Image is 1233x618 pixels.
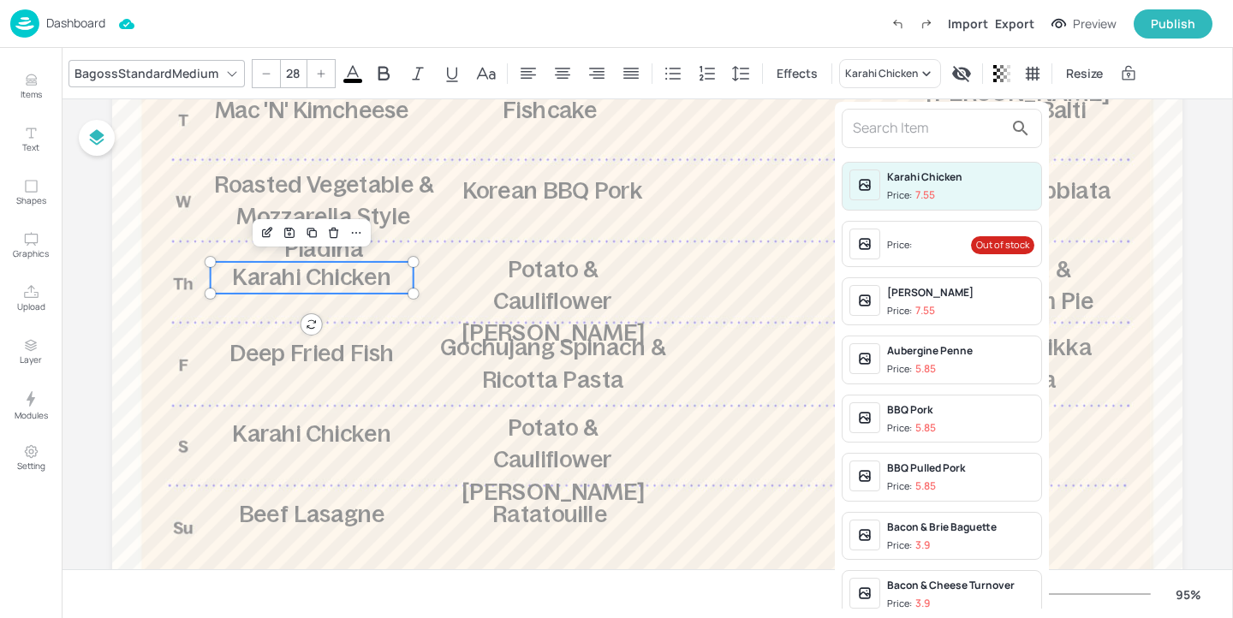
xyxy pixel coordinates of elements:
div: [PERSON_NAME] [887,285,1034,300]
div: Price: [887,597,930,611]
div: Price: [887,538,930,553]
p: 5.85 [915,363,936,375]
div: Karahi Chicken [887,169,1034,185]
div: Price: [887,188,935,203]
div: Bacon & Brie Baguette [887,520,1034,535]
div: Out of stock [971,236,1034,254]
div: Aubergine Penne [887,343,1034,359]
p: 3.9 [915,539,930,551]
div: Price: [887,304,935,318]
div: Bacon & Cheese Turnover [887,578,1034,593]
p: 5.85 [915,422,936,434]
div: Price: [887,421,936,436]
div: Price: [887,479,936,494]
div: BBQ Pork [887,402,1034,418]
p: 7.55 [915,189,935,201]
p: 7.55 [915,305,935,317]
p: 5.85 [915,480,936,492]
div: BBQ Pulled Pork [887,461,1034,476]
input: Search Item [853,115,1004,142]
div: Price: [887,362,936,377]
p: 3.9 [915,597,930,609]
button: search [1004,111,1038,146]
div: Price: [887,238,915,253]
